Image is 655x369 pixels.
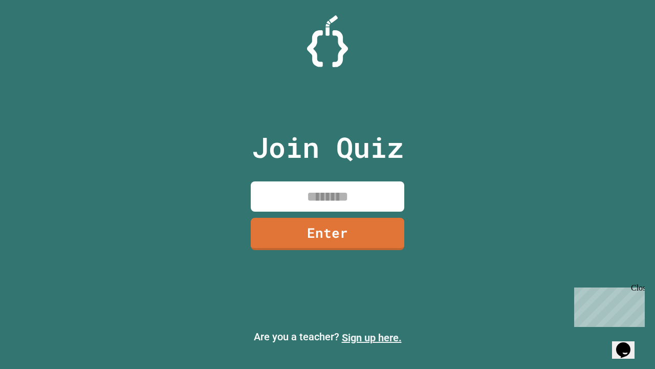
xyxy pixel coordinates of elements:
img: Logo.svg [307,15,348,67]
div: Chat with us now!Close [4,4,71,65]
p: Are you a teacher? [8,329,647,345]
iframe: chat widget [570,283,645,327]
a: Enter [251,218,404,250]
p: Join Quiz [252,126,404,169]
a: Sign up here. [342,332,402,344]
iframe: chat widget [612,328,645,359]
